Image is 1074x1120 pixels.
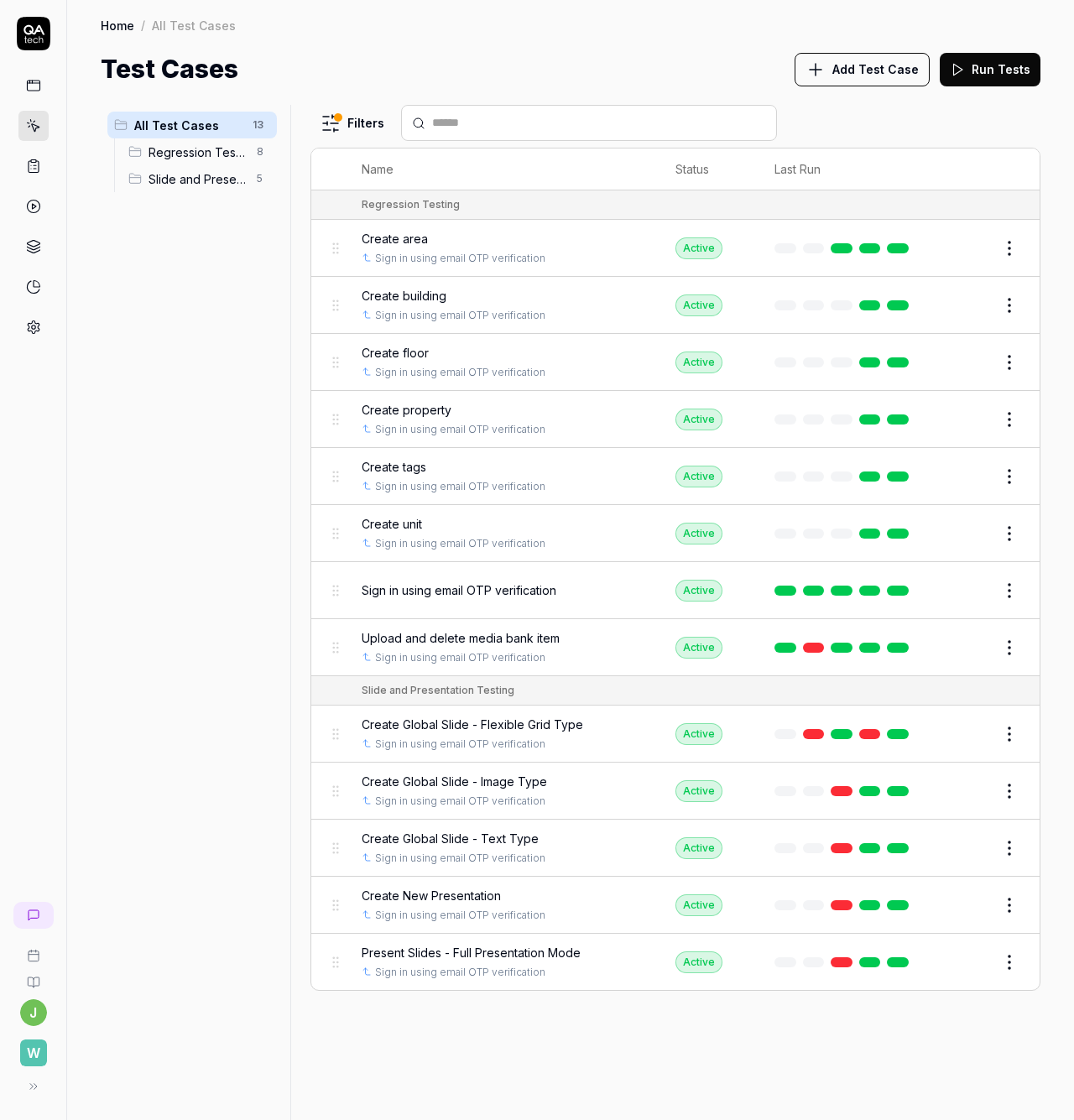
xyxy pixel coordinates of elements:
[20,999,47,1026] button: j
[101,50,238,88] h1: Test Cases
[675,237,722,259] div: Active
[362,344,429,362] span: Create floor
[362,773,547,790] span: Create Global Slide - Image Type
[311,277,1040,334] tr: Create buildingSign in using email OTP verificationActive
[375,650,545,665] a: Sign in using email OTP verification
[675,637,722,659] div: Active
[362,458,426,476] span: Create tags
[311,562,1040,619] tr: Sign in using email OTP verificationActive
[362,629,560,647] span: Upload and delete media bank item
[675,466,722,487] div: Active
[250,142,270,162] span: 8
[250,169,270,189] span: 5
[20,1039,47,1066] span: W
[375,536,545,551] a: Sign in using email OTP verification
[375,251,545,266] a: Sign in using email OTP verification
[13,902,54,929] a: New conversation
[311,505,1040,562] tr: Create unitSign in using email OTP verificationActive
[311,706,1040,763] tr: Create Global Slide - Flexible Grid TypeSign in using email OTP verificationActive
[362,683,514,698] div: Slide and Presentation Testing
[311,763,1040,820] tr: Create Global Slide - Image TypeSign in using email OTP verificationActive
[152,17,236,34] div: All Test Cases
[758,148,932,190] th: Last Run
[122,165,277,192] div: Drag to reorderSlide and Presentation Testing5
[675,352,722,373] div: Active
[375,737,545,752] a: Sign in using email OTP verification
[311,448,1040,505] tr: Create tagsSign in using email OTP verificationActive
[149,170,247,188] span: Slide and Presentation Testing
[675,723,722,745] div: Active
[311,619,1040,676] tr: Upload and delete media bank itemSign in using email OTP verificationActive
[362,287,446,305] span: Create building
[311,391,1040,448] tr: Create propertySign in using email OTP verificationActive
[375,908,545,923] a: Sign in using email OTP verification
[362,944,581,961] span: Present Slides - Full Presentation Mode
[659,148,758,190] th: Status
[7,962,60,989] a: Documentation
[675,294,722,316] div: Active
[362,887,501,904] span: Create New Presentation
[101,17,134,34] a: Home
[375,851,545,866] a: Sign in using email OTP verification
[310,107,394,140] button: Filters
[149,143,247,161] span: Regression Testing
[122,138,277,165] div: Drag to reorderRegression Testing8
[362,401,451,419] span: Create property
[311,820,1040,877] tr: Create Global Slide - Text TypeSign in using email OTP verificationActive
[375,422,545,437] a: Sign in using email OTP verification
[940,53,1040,86] button: Run Tests
[141,17,145,34] div: /
[7,935,60,962] a: Book a call with us
[675,523,722,544] div: Active
[362,830,539,847] span: Create Global Slide - Text Type
[675,409,722,430] div: Active
[675,951,722,973] div: Active
[7,1026,60,1070] button: W
[675,894,722,916] div: Active
[362,716,583,733] span: Create Global Slide - Flexible Grid Type
[375,308,545,323] a: Sign in using email OTP verification
[795,53,930,86] button: Add Test Case
[675,780,722,802] div: Active
[375,794,545,809] a: Sign in using email OTP verification
[675,580,722,602] div: Active
[375,365,545,380] a: Sign in using email OTP verification
[311,220,1040,277] tr: Create areaSign in using email OTP verificationActive
[832,60,919,78] span: Add Test Case
[375,479,545,494] a: Sign in using email OTP verification
[675,837,722,859] div: Active
[362,197,460,212] div: Regression Testing
[362,515,422,533] span: Create unit
[311,334,1040,391] tr: Create floorSign in using email OTP verificationActive
[134,117,242,134] span: All Test Cases
[362,230,428,247] span: Create area
[345,148,659,190] th: Name
[311,934,1040,990] tr: Present Slides - Full Presentation ModeSign in using email OTP verificationActive
[375,965,545,980] a: Sign in using email OTP verification
[311,877,1040,934] tr: Create New PresentationSign in using email OTP verificationActive
[246,115,270,135] span: 13
[362,581,556,599] span: Sign in using email OTP verification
